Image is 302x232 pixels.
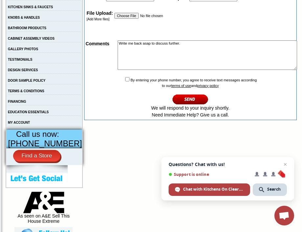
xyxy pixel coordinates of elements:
[183,186,244,192] span: Chat with Kitchens On Clearance
[14,192,73,227] div: As seen on A&E Sell This House Extreme
[8,5,53,9] a: KITCHEN SINKS & FAUCETS
[8,100,26,103] a: FINANCING
[8,121,30,124] a: MY ACCOUNT
[87,17,109,21] a: [Add More files]
[85,75,296,119] td: By entering your phone number, you agree to receive text messages according to our and
[8,68,38,72] a: DESIGN SERVICES
[8,26,46,30] a: BATHROOM PRODUCTS
[8,37,55,40] a: CABINET ASSEMBLY VIDEOS
[274,206,294,225] a: Open chat
[8,16,40,19] a: KNOBS & HANDLES
[8,79,45,82] a: DOOR SAMPLE POLICY
[169,162,287,167] span: Questions? Chat with us!
[197,84,219,88] a: privacy policy
[87,11,113,16] strong: File Upload:
[13,150,61,162] a: Find a Store
[8,58,32,61] a: TESTIMONIALS
[8,89,44,93] a: TERMS & CONDITIONS
[169,172,250,177] span: Support is online
[169,183,250,196] span: Chat with Kitchens On Clearance
[8,139,82,148] span: [PHONE_NUMBER]
[171,84,191,88] a: terms of use
[267,186,281,192] span: Search
[253,183,287,196] span: Search
[8,110,49,114] a: EDUCATION ESSENTIALS
[8,47,38,51] a: GALLERY PHOTOS
[86,41,109,46] strong: Comments
[173,94,208,105] input: Continue
[151,105,229,117] span: We will respond to your inquiry shortly. Need Immediate Help? Give us a call.
[16,130,59,138] span: Call us now:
